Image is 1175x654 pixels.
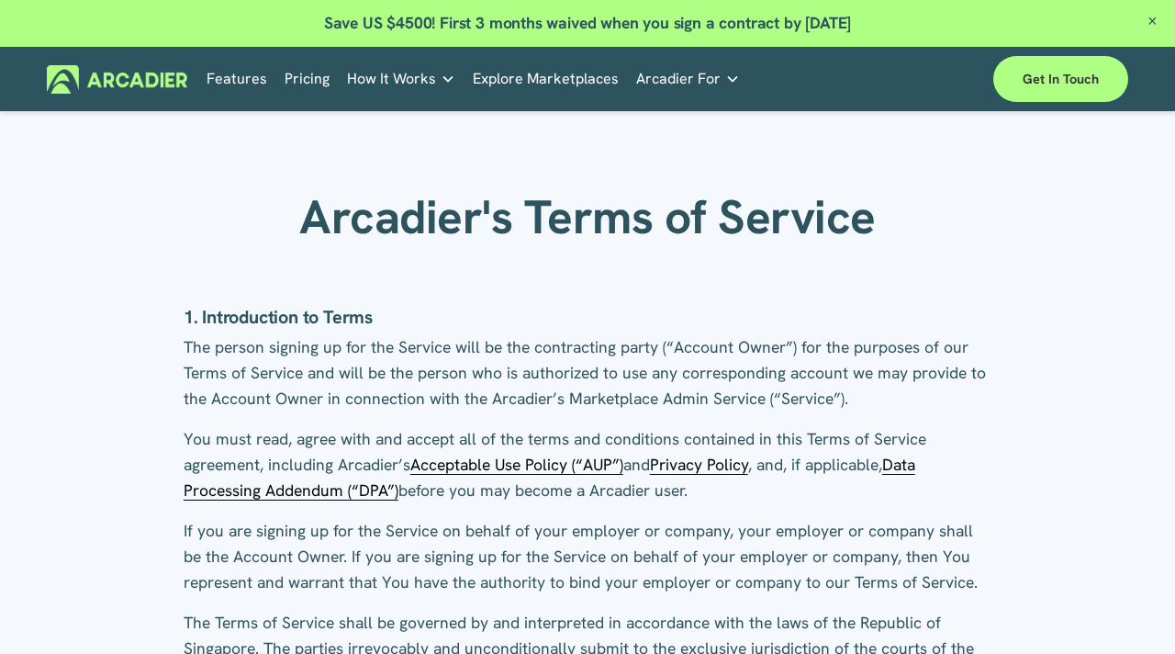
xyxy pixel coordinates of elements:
[347,66,436,92] span: How It Works
[347,64,455,93] a: folder dropdown
[207,64,267,93] a: Features
[47,65,187,94] img: Arcadier
[473,64,619,93] a: Explore Marketplaces
[184,454,915,501] a: Data Processing Addendum (“DPA”)
[184,334,991,412] p: The person signing up for the Service will be the contracting party (“Account Owner”) for the pur...
[993,56,1128,102] a: Get in touch
[184,518,991,595] p: If you are signing up for the Service on behalf of your employer or company, your employer or com...
[285,64,330,93] a: Pricing
[636,64,740,93] a: folder dropdown
[636,66,721,92] span: Arcadier For
[184,305,373,329] strong: 1. Introduction to Terms
[184,426,991,503] p: You must read, agree with and accept all of the terms and conditions contained in this Terms of S...
[650,454,748,475] a: Privacy Policy
[299,186,875,248] strong: Arcadier's Terms of Service
[410,454,623,475] a: Acceptable Use Policy (“AUP”)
